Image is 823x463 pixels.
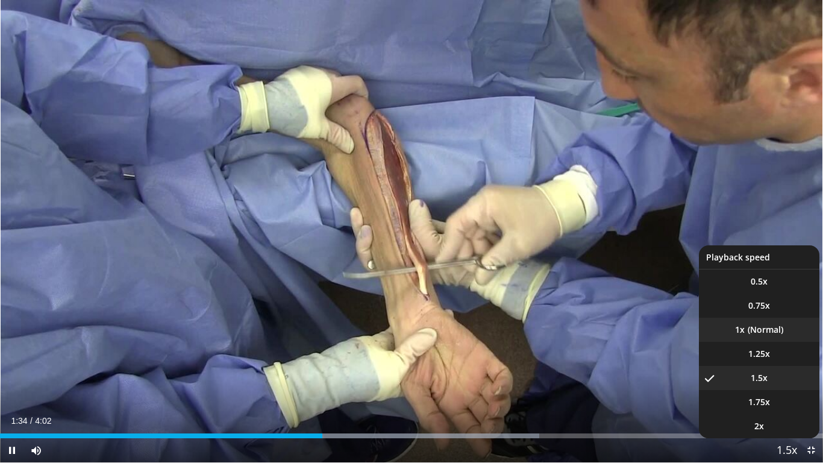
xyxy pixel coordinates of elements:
span: 4:02 [35,416,51,426]
span: / [30,416,33,426]
span: 0.5x [751,276,768,288]
span: 2x [754,420,764,432]
button: Mute [24,438,48,462]
span: 1x [735,324,745,336]
span: 1.5x [751,372,768,384]
button: Playback Rate [775,438,799,462]
span: 1:34 [11,416,27,426]
button: Exit Fullscreen [799,438,823,462]
span: 1.25x [748,348,770,360]
span: 0.75x [748,300,770,312]
span: 1.75x [748,396,770,408]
